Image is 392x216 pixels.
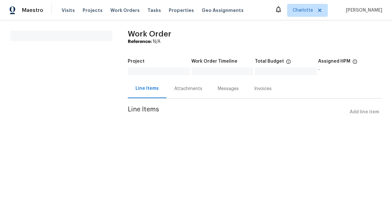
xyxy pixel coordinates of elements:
[22,7,43,14] span: Maestro
[62,7,75,14] span: Visits
[254,86,272,92] div: Invoices
[136,85,159,92] div: Line Items
[128,39,152,44] b: Reference:
[128,59,145,64] h5: Project
[343,7,382,14] span: [PERSON_NAME]
[293,7,313,14] span: Charlotte
[128,106,347,118] span: Line Items
[352,59,357,67] span: The hpm assigned to this work order.
[83,7,103,14] span: Projects
[255,59,284,64] h5: Total Budget
[110,7,140,14] span: Work Orders
[174,86,202,92] div: Attachments
[128,30,171,38] span: Work Order
[147,8,161,13] span: Tasks
[169,7,194,14] span: Properties
[318,67,382,72] div: -
[286,59,291,67] span: The total cost of line items that have been proposed by Opendoor. This sum includes line items th...
[191,59,237,64] h5: Work Order Timeline
[218,86,239,92] div: Messages
[128,38,382,45] div: N/A
[318,59,350,64] h5: Assigned HPM
[202,7,244,14] span: Geo Assignments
